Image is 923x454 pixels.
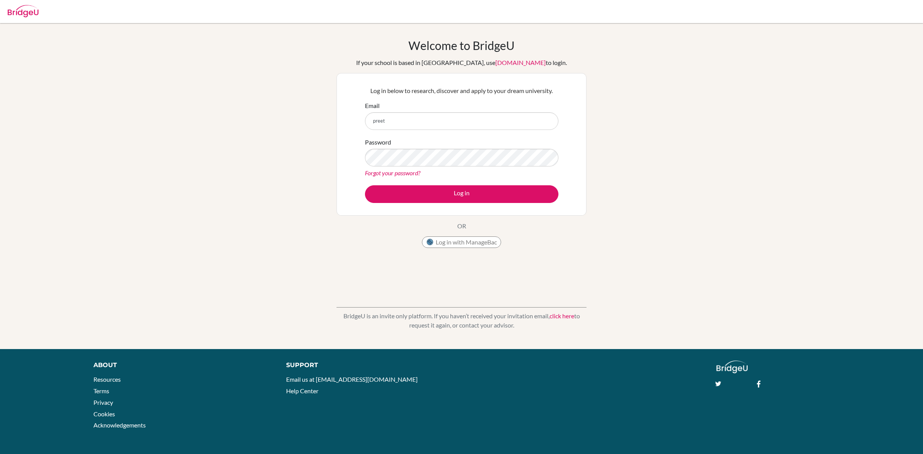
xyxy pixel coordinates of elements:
[286,361,452,370] div: Support
[93,361,269,370] div: About
[408,38,515,52] h1: Welcome to BridgeU
[286,387,318,394] a: Help Center
[93,410,115,417] a: Cookies
[93,399,113,406] a: Privacy
[365,101,380,110] label: Email
[365,169,420,176] a: Forgot your password?
[356,58,567,67] div: If your school is based in [GEOGRAPHIC_DATA], use to login.
[93,387,109,394] a: Terms
[93,376,121,383] a: Resources
[365,86,558,95] p: Log in below to research, discover and apply to your dream university.
[365,185,558,203] button: Log in
[422,236,501,248] button: Log in with ManageBac
[286,376,418,383] a: Email us at [EMAIL_ADDRESS][DOMAIN_NAME]
[93,421,146,429] a: Acknowledgements
[8,5,38,17] img: Bridge-U
[457,221,466,231] p: OR
[550,312,574,319] a: click here
[365,138,391,147] label: Password
[337,311,586,330] p: BridgeU is an invite only platform. If you haven’t received your invitation email, to request it ...
[495,59,546,66] a: [DOMAIN_NAME]
[716,361,748,373] img: logo_white@2x-f4f0deed5e89b7ecb1c2cc34c3e3d731f90f0f143d5ea2071677605dd97b5244.png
